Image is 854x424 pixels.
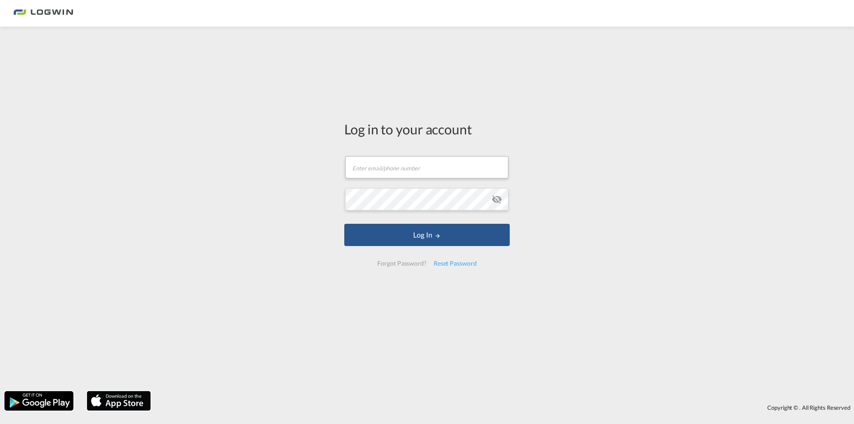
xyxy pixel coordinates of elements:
[491,194,502,205] md-icon: icon-eye-off
[430,255,480,271] div: Reset Password
[374,255,430,271] div: Forgot Password?
[155,400,854,415] div: Copyright © . All Rights Reserved
[4,390,74,412] img: google.png
[86,390,152,412] img: apple.png
[345,156,508,178] input: Enter email/phone number
[344,224,510,246] button: LOGIN
[13,4,73,24] img: bc73a0e0d8c111efacd525e4c8ad7d32.png
[344,120,510,138] div: Log in to your account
